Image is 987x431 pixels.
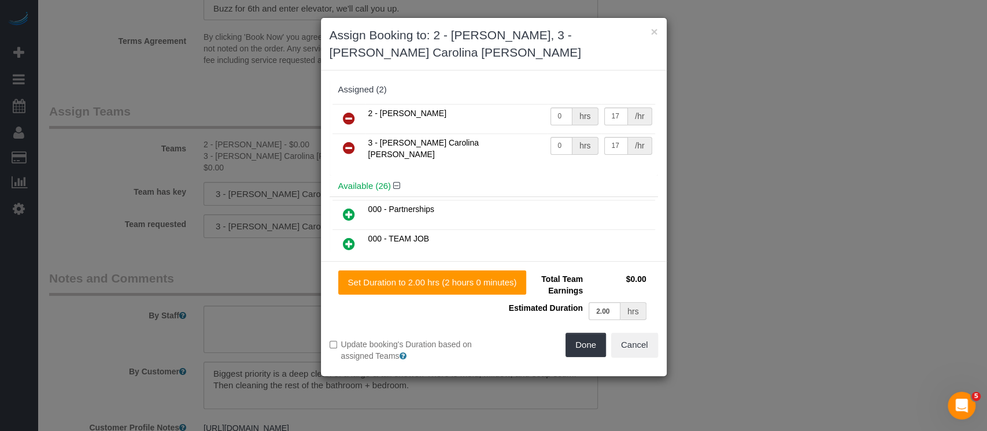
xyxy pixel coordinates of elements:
[330,341,337,348] input: Update booking's Duration based on assigned Teams
[620,302,646,320] div: hrs
[565,333,606,357] button: Done
[509,303,583,313] span: Estimated Duration
[971,392,981,401] span: 5
[330,339,485,362] label: Update booking's Duration based on assigned Teams
[338,85,649,95] div: Assigned (2)
[611,333,658,357] button: Cancel
[368,109,446,118] span: 2 - [PERSON_NAME]
[628,107,652,125] div: /hr
[572,107,598,125] div: hrs
[628,137,652,155] div: /hr
[368,205,434,214] span: 000 - Partnerships
[502,270,586,299] td: Total Team Earnings
[368,138,479,159] span: 3 - [PERSON_NAME] Carolina [PERSON_NAME]
[650,25,657,38] button: ×
[338,270,527,295] button: Set Duration to 2.00 hrs (2 hours 0 minutes)
[338,181,649,191] h4: Available (26)
[586,270,649,299] td: $0.00
[948,392,975,419] iframe: Intercom live chat
[330,27,658,61] h3: Assign Booking to: 2 - [PERSON_NAME], 3 - [PERSON_NAME] Carolina [PERSON_NAME]
[368,234,430,243] span: 000 - TEAM JOB
[572,137,598,155] div: hrs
